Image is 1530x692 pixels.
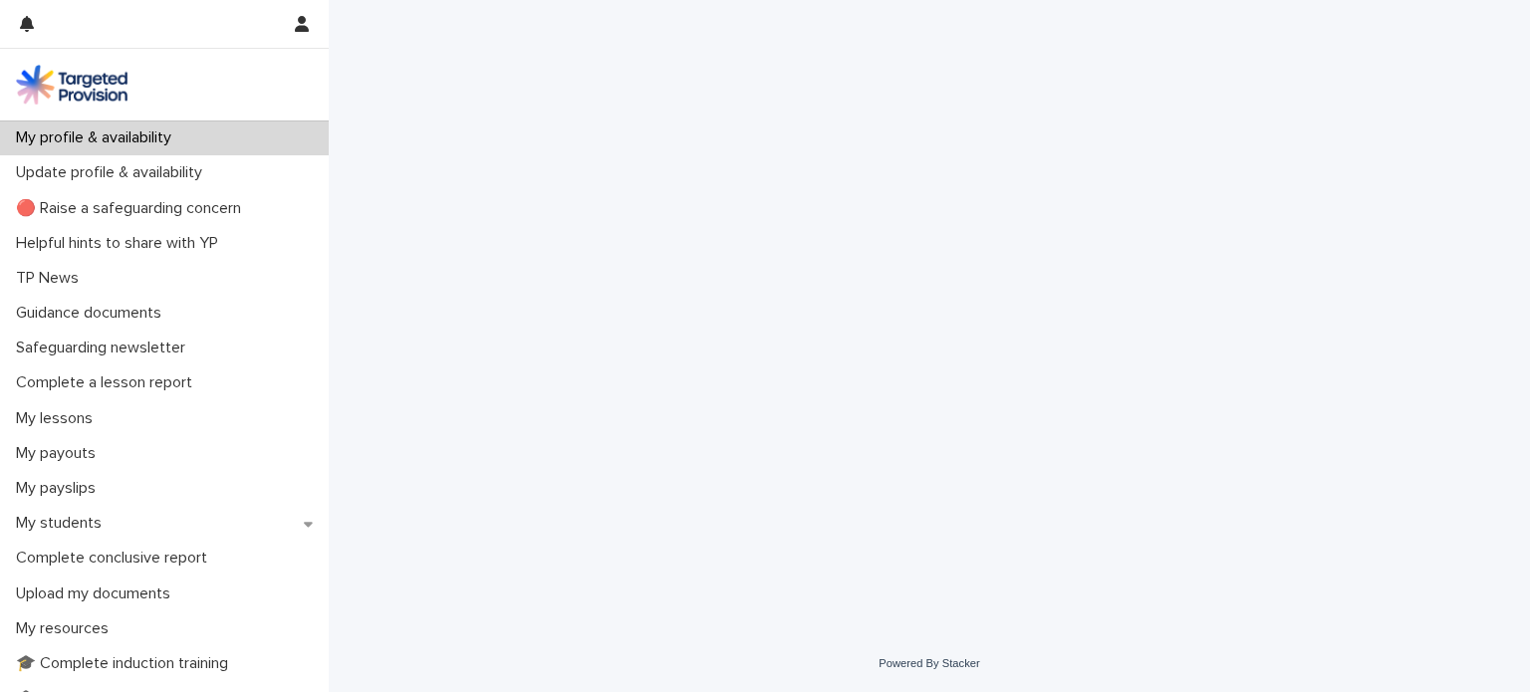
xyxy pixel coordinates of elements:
p: Guidance documents [8,304,177,323]
p: TP News [8,269,95,288]
p: Complete a lesson report [8,373,208,392]
p: My payslips [8,479,112,498]
a: Powered By Stacker [879,657,979,669]
p: My resources [8,619,125,638]
p: Upload my documents [8,584,186,603]
p: Helpful hints to share with YP [8,234,234,253]
p: My payouts [8,444,112,463]
p: My students [8,514,118,533]
p: My profile & availability [8,128,187,147]
p: My lessons [8,409,109,428]
p: Complete conclusive report [8,549,223,568]
p: 🔴 Raise a safeguarding concern [8,199,257,218]
img: M5nRWzHhSzIhMunXDL62 [16,65,127,105]
p: 🎓 Complete induction training [8,654,244,673]
p: Safeguarding newsletter [8,339,201,357]
p: Update profile & availability [8,163,218,182]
